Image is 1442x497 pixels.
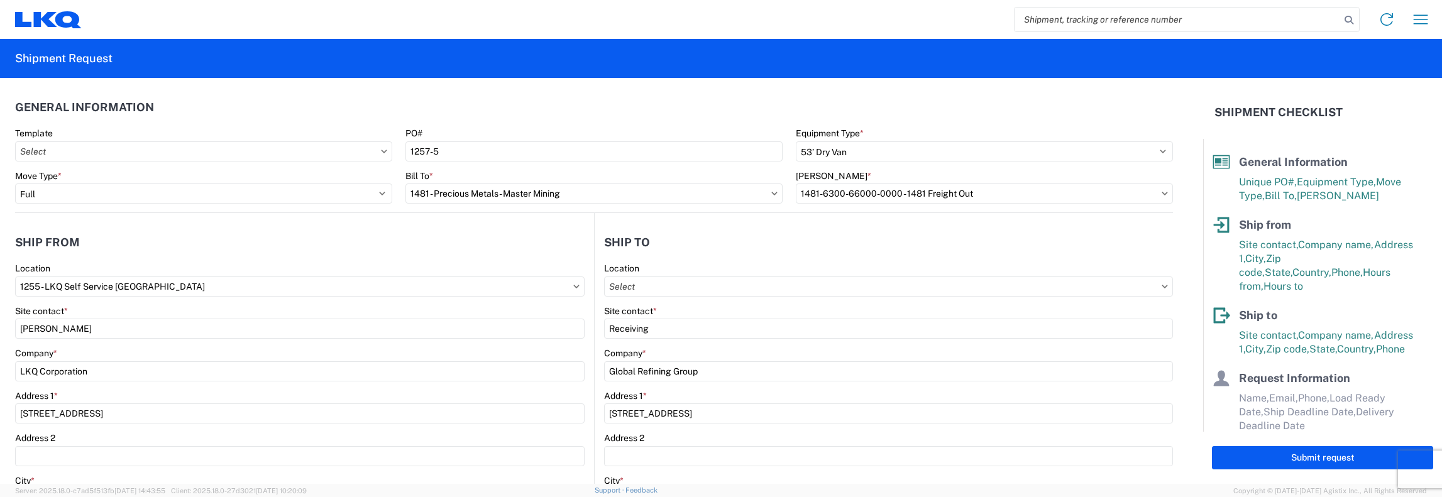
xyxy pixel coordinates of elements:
button: Submit request [1212,446,1433,469]
span: Copyright © [DATE]-[DATE] Agistix Inc., All Rights Reserved [1233,485,1427,496]
span: Email, [1269,392,1298,404]
label: [PERSON_NAME] [796,170,871,182]
label: Site contact [604,305,657,317]
input: Select [15,141,392,161]
h2: General Information [15,101,154,114]
label: City [15,475,35,486]
span: Company name, [1298,329,1374,341]
span: Equipment Type, [1297,176,1376,188]
label: PO# [405,128,422,139]
label: Move Type [15,170,62,182]
span: Ship from [1239,218,1291,231]
label: Address 1 [604,390,647,401]
input: Select [405,183,783,204]
span: Client: 2025.18.0-27d3021 [171,487,307,494]
a: Feedback [625,486,658,494]
span: City, [1245,253,1266,265]
label: Address 2 [604,432,644,444]
span: Site contact, [1239,329,1298,341]
h2: Shipment Request [15,51,113,66]
input: Shipment, tracking or reference number [1015,8,1340,31]
span: Request Information [1239,371,1350,385]
span: Site contact, [1239,239,1298,251]
label: Location [15,263,50,274]
span: Company name, [1298,239,1374,251]
h2: Ship to [604,236,650,249]
span: City, [1245,343,1266,355]
span: Hours to [1263,280,1303,292]
input: Select [796,183,1173,204]
span: Unique PO#, [1239,176,1297,188]
span: Name, [1239,392,1269,404]
span: Phone, [1331,266,1363,278]
h2: Shipment Checklist [1214,105,1343,120]
label: Equipment Type [796,128,864,139]
span: General Information [1239,155,1348,168]
span: Phone, [1298,392,1329,404]
span: [DATE] 10:20:09 [256,487,307,494]
span: State, [1265,266,1292,278]
span: Ship Deadline Date, [1263,406,1356,418]
label: City [604,475,624,486]
label: Address 2 [15,432,55,444]
label: Company [15,347,57,359]
span: Phone [1376,343,1405,355]
label: Bill To [405,170,433,182]
span: Bill To, [1265,190,1297,202]
span: Ship to [1239,309,1277,322]
span: [PERSON_NAME] [1297,190,1379,202]
span: Zip code, [1266,343,1309,355]
input: Select [15,276,585,297]
a: Support [595,486,626,494]
span: Server: 2025.18.0-c7ad5f513fb [15,487,165,494]
span: Country, [1337,343,1376,355]
span: State, [1309,343,1337,355]
label: Location [604,263,639,274]
label: Template [15,128,53,139]
input: Select [604,276,1173,297]
label: Site contact [15,305,68,317]
label: Company [604,347,646,359]
span: [DATE] 14:43:55 [114,487,165,494]
label: Address 1 [15,390,58,401]
h2: Ship from [15,236,80,249]
span: Country, [1292,266,1331,278]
